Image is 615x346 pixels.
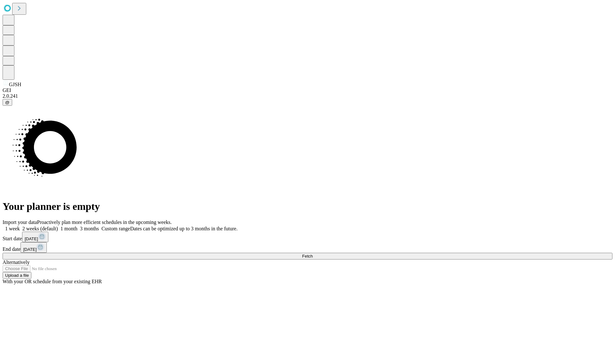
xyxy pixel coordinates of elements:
button: [DATE] [20,242,47,253]
span: Proactively plan more efficient schedules in the upcoming weeks. [37,219,172,225]
span: Alternatively [3,259,29,265]
h1: Your planner is empty [3,201,612,212]
button: @ [3,99,12,106]
span: 1 month [61,226,78,231]
span: 1 week [5,226,20,231]
span: @ [5,100,10,105]
span: 3 months [80,226,99,231]
div: GEI [3,87,612,93]
button: Fetch [3,253,612,259]
span: Import your data [3,219,37,225]
div: Start date [3,232,612,242]
button: Upload a file [3,272,31,279]
span: Dates can be optimized up to 3 months in the future. [130,226,237,231]
div: End date [3,242,612,253]
span: Custom range [102,226,130,231]
button: [DATE] [22,232,48,242]
span: Fetch [302,254,313,259]
div: 2.0.241 [3,93,612,99]
span: GJSH [9,82,21,87]
span: [DATE] [23,247,37,252]
span: 2 weeks (default) [22,226,58,231]
span: [DATE] [25,236,38,241]
span: With your OR schedule from your existing EHR [3,279,102,284]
